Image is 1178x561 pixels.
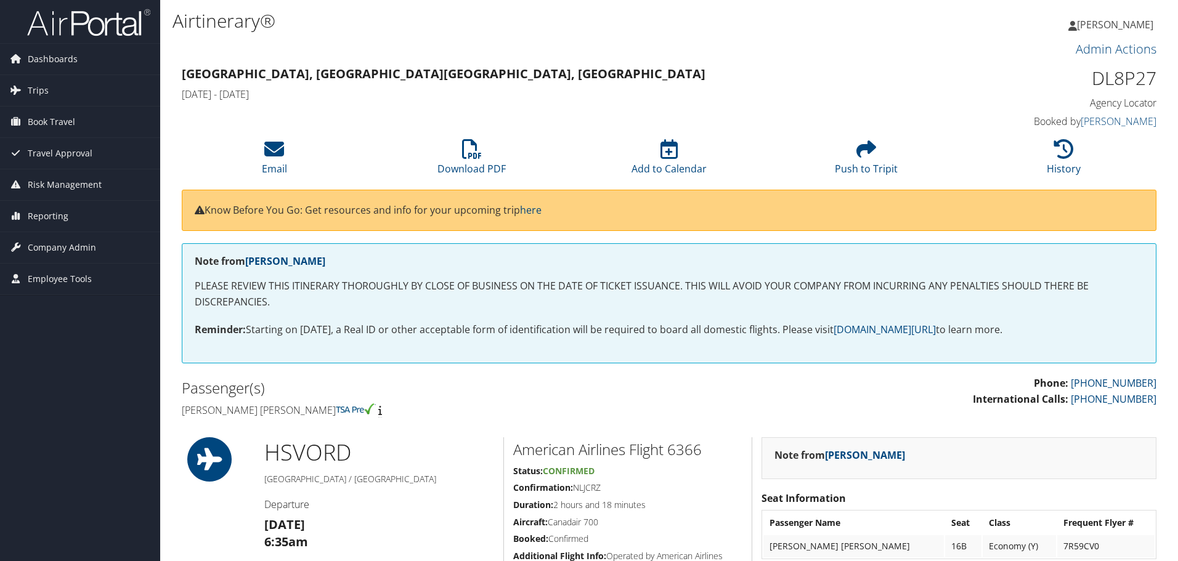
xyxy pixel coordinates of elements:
h1: HSV ORD [264,437,494,468]
strong: Booked: [513,533,548,544]
strong: Note from [195,254,325,268]
td: Economy (Y) [983,535,1055,557]
span: Travel Approval [28,138,92,169]
h5: 2 hours and 18 minutes [513,499,742,511]
a: Push to Tripit [835,146,898,176]
h1: Airtinerary® [173,8,835,34]
h5: [GEOGRAPHIC_DATA] / [GEOGRAPHIC_DATA] [264,473,494,485]
h4: [DATE] - [DATE] [182,87,908,101]
img: tsa-precheck.png [336,403,376,414]
a: [PHONE_NUMBER] [1071,376,1156,390]
td: 16B [945,535,981,557]
strong: 6:35am [264,533,308,550]
h4: [PERSON_NAME] [PERSON_NAME] [182,403,660,417]
a: [DOMAIN_NAME][URL] [834,323,936,336]
span: Company Admin [28,232,96,263]
span: Dashboards [28,44,78,75]
strong: [DATE] [264,516,305,533]
strong: Confirmation: [513,482,573,493]
h2: American Airlines Flight 6366 [513,439,742,460]
h5: Canadair 700 [513,516,742,528]
a: History [1047,146,1081,176]
span: Employee Tools [28,264,92,294]
span: Book Travel [28,107,75,137]
strong: Seat Information [762,491,846,505]
span: [PERSON_NAME] [1077,18,1153,31]
h5: Confirmed [513,533,742,545]
td: [PERSON_NAME] [PERSON_NAME] [763,535,944,557]
p: Starting on [DATE], a Real ID or other acceptable form of identification will be required to boar... [195,322,1143,338]
strong: Note from [774,448,905,462]
td: 7R59CV0 [1057,535,1155,557]
strong: Aircraft: [513,516,548,528]
strong: Status: [513,465,543,477]
h1: DL8P27 [927,65,1156,91]
a: [PHONE_NUMBER] [1071,392,1156,406]
h5: NLJCRZ [513,482,742,494]
strong: Phone: [1034,376,1068,390]
span: Risk Management [28,169,102,200]
a: Admin Actions [1076,41,1156,57]
th: Passenger Name [763,512,944,534]
a: [PERSON_NAME] [245,254,325,268]
a: [PERSON_NAME] [825,448,905,462]
span: Reporting [28,201,68,232]
a: [PERSON_NAME] [1068,6,1166,43]
h4: Departure [264,498,494,511]
img: airportal-logo.png [27,8,150,37]
a: Download PDF [437,146,506,176]
a: [PERSON_NAME] [1081,115,1156,128]
a: here [520,203,542,217]
strong: Reminder: [195,323,246,336]
p: PLEASE REVIEW THIS ITINERARY THOROUGHLY BY CLOSE OF BUSINESS ON THE DATE OF TICKET ISSUANCE. THIS... [195,278,1143,310]
a: Add to Calendar [632,146,707,176]
strong: [GEOGRAPHIC_DATA], [GEOGRAPHIC_DATA] [GEOGRAPHIC_DATA], [GEOGRAPHIC_DATA] [182,65,705,82]
strong: Duration: [513,499,553,511]
span: Confirmed [543,465,595,477]
th: Seat [945,512,981,534]
p: Know Before You Go: Get resources and info for your upcoming trip [195,203,1143,219]
th: Class [983,512,1055,534]
a: Email [262,146,287,176]
th: Frequent Flyer # [1057,512,1155,534]
strong: International Calls: [973,392,1068,406]
h2: Passenger(s) [182,377,660,398]
h4: Booked by [927,115,1156,128]
span: Trips [28,75,49,106]
h4: Agency Locator [927,96,1156,110]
